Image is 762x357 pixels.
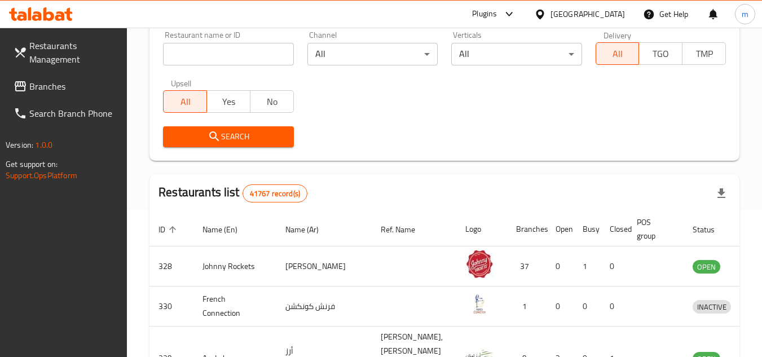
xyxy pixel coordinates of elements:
[547,212,574,246] th: Open
[693,301,731,314] span: INACTIVE
[742,8,748,20] span: m
[193,246,276,287] td: Johnny Rockets
[149,287,193,327] td: 330
[601,246,628,287] td: 0
[6,157,58,171] span: Get support on:
[601,287,628,327] td: 0
[638,42,682,65] button: TGO
[547,246,574,287] td: 0
[149,246,193,287] td: 328
[255,94,289,110] span: No
[601,212,628,246] th: Closed
[172,130,284,144] span: Search
[574,212,601,246] th: Busy
[243,184,307,202] div: Total records count
[550,8,625,20] div: [GEOGRAPHIC_DATA]
[693,261,720,274] span: OPEN
[465,290,494,318] img: French Connection
[276,287,372,327] td: فرنش كونكشن
[5,100,127,127] a: Search Branch Phone
[596,42,640,65] button: All
[5,73,127,100] a: Branches
[193,287,276,327] td: French Connection
[472,7,497,21] div: Plugins
[574,287,601,327] td: 0
[206,90,250,113] button: Yes
[29,80,118,93] span: Branches
[163,90,207,113] button: All
[6,168,77,183] a: Support.OpsPlatform
[682,42,726,65] button: TMP
[202,223,252,236] span: Name (En)
[158,223,180,236] span: ID
[693,223,729,236] span: Status
[163,43,293,65] input: Search for restaurant name or ID..
[693,300,731,314] div: INACTIVE
[507,212,547,246] th: Branches
[456,212,507,246] th: Logo
[451,43,582,65] div: All
[29,39,118,66] span: Restaurants Management
[507,246,547,287] td: 37
[168,94,202,110] span: All
[465,250,494,278] img: Johnny Rockets
[212,94,246,110] span: Yes
[35,138,52,152] span: 1.0.0
[708,180,735,207] div: Export file
[644,46,678,62] span: TGO
[5,32,127,73] a: Restaurants Management
[687,46,721,62] span: TMP
[307,43,438,65] div: All
[601,46,635,62] span: All
[574,246,601,287] td: 1
[250,90,294,113] button: No
[547,287,574,327] td: 0
[243,188,307,199] span: 41767 record(s)
[381,223,430,236] span: Ref. Name
[6,138,33,152] span: Version:
[158,184,307,202] h2: Restaurants list
[507,287,547,327] td: 1
[163,126,293,147] button: Search
[637,215,670,243] span: POS group
[604,31,632,39] label: Delivery
[276,246,372,287] td: [PERSON_NAME]
[693,260,720,274] div: OPEN
[171,79,192,87] label: Upsell
[29,107,118,120] span: Search Branch Phone
[285,223,333,236] span: Name (Ar)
